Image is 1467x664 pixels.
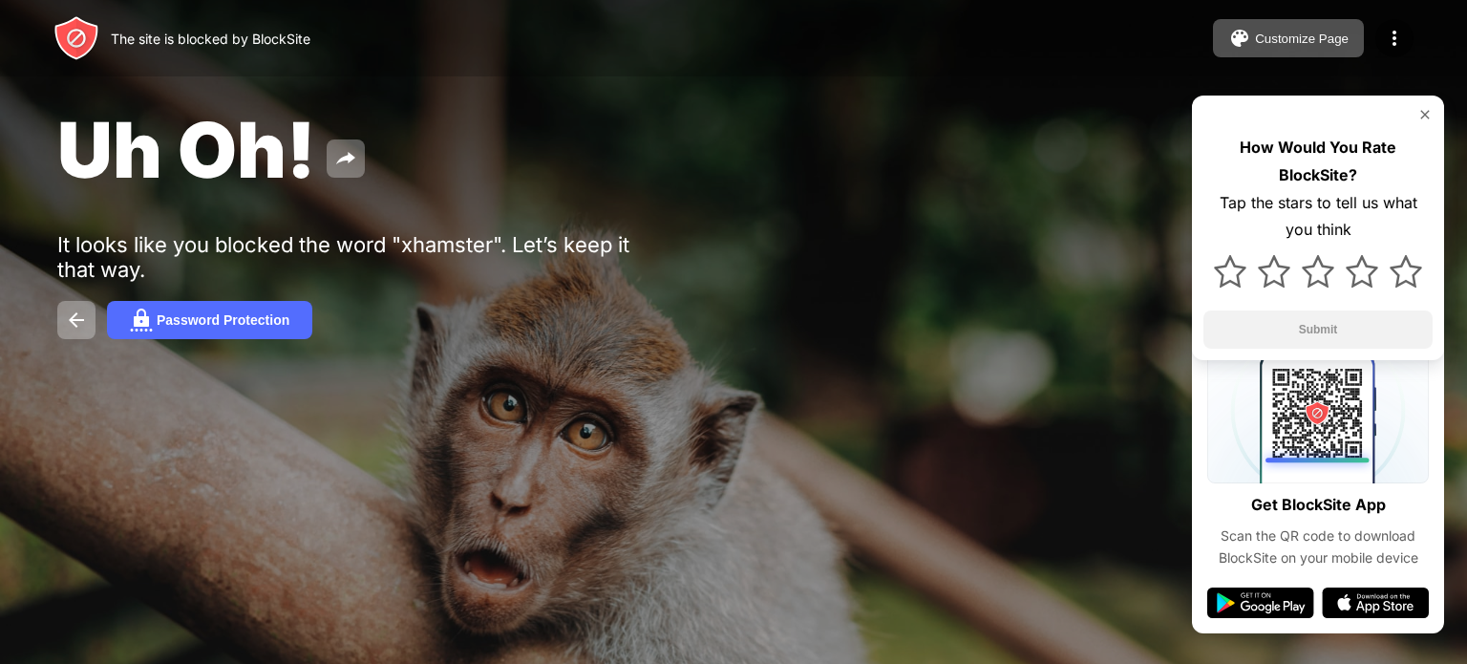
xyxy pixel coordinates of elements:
[1322,588,1429,618] img: app-store.svg
[1213,19,1364,57] button: Customize Page
[1346,255,1378,288] img: star.svg
[1207,525,1429,568] div: Scan the QR code to download BlockSite on your mobile device
[1383,27,1406,50] img: menu-icon.svg
[57,232,648,282] div: It looks like you blocked the word "xhamster". Let’s keep it that way.
[334,147,357,170] img: share.svg
[53,15,99,61] img: header-logo.svg
[1251,491,1386,519] div: Get BlockSite App
[57,103,315,196] span: Uh Oh!
[130,309,153,332] img: password.svg
[107,301,312,339] button: Password Protection
[1390,255,1422,288] img: star.svg
[1203,189,1433,245] div: Tap the stars to tell us what you think
[1207,588,1314,618] img: google-play.svg
[65,309,88,332] img: back.svg
[111,31,310,47] div: The site is blocked by BlockSite
[1228,27,1251,50] img: pallet.svg
[1258,255,1290,288] img: star.svg
[1255,32,1349,46] div: Customize Page
[1203,134,1433,189] div: How Would You Rate BlockSite?
[157,312,289,328] div: Password Protection
[1417,107,1433,122] img: rate-us-close.svg
[1214,255,1246,288] img: star.svg
[1203,311,1433,349] button: Submit
[1302,255,1334,288] img: star.svg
